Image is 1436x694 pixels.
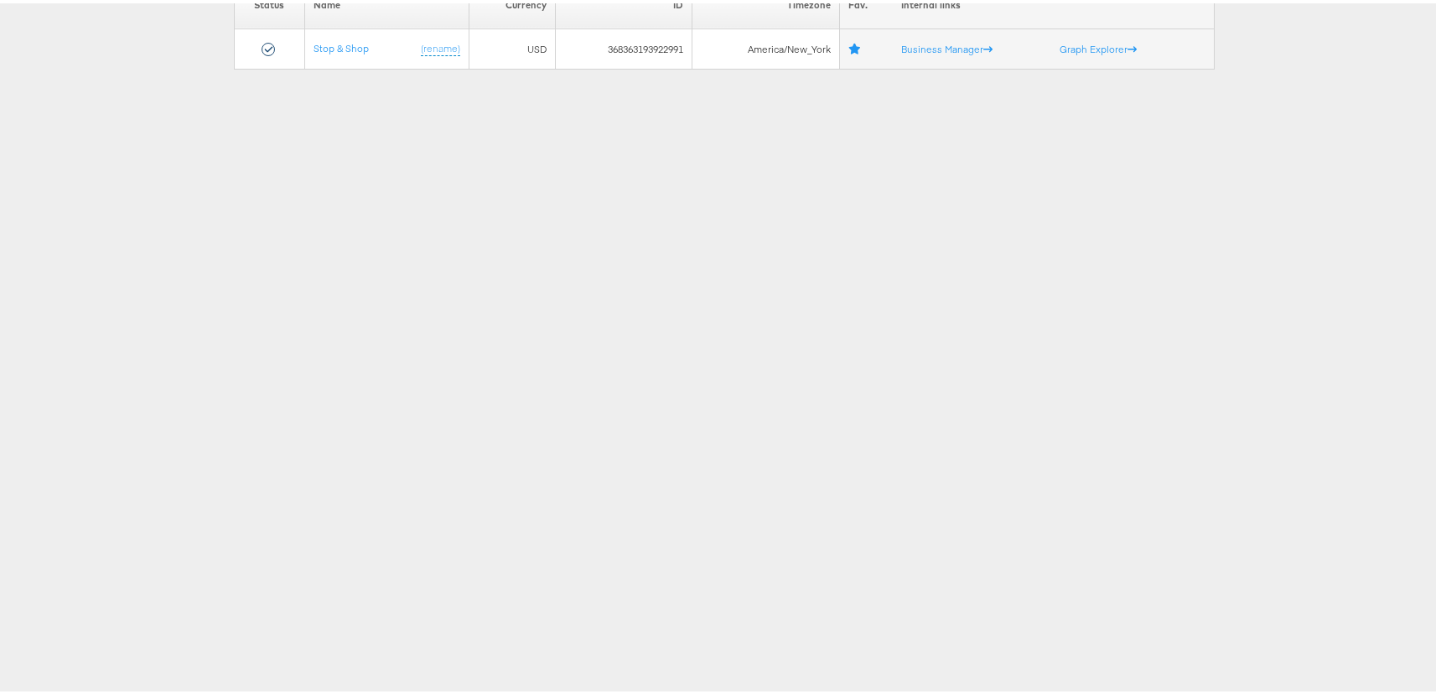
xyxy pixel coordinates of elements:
[1060,39,1137,52] a: Graph Explorer
[469,26,556,66] td: USD
[314,39,369,51] a: Stop & Shop
[901,39,993,52] a: Business Manager
[421,39,460,53] a: (rename)
[555,26,692,66] td: 368363193922991
[692,26,839,66] td: America/New_York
